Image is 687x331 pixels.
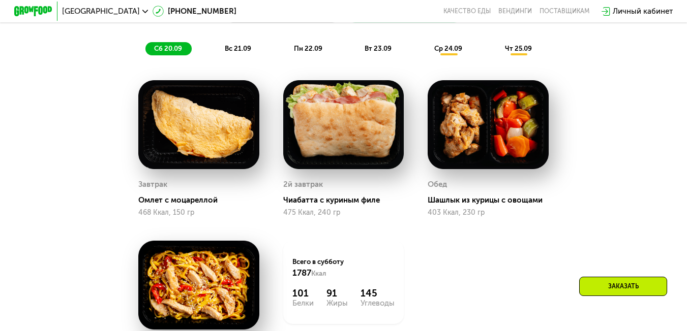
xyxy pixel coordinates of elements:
[292,288,314,300] div: 101
[361,288,395,300] div: 145
[283,195,412,205] div: Чиабатта с куриным филе
[153,6,236,17] a: [PHONE_NUMBER]
[428,195,556,205] div: Шашлык из курицы с овощами
[326,300,348,307] div: Жиры
[292,268,311,278] span: 1787
[292,257,394,279] div: Всего в субботу
[428,177,447,191] div: Обед
[62,8,140,15] span: [GEOGRAPHIC_DATA]
[326,288,348,300] div: 91
[498,8,532,15] a: Вендинги
[292,300,314,307] div: Белки
[540,8,589,15] div: поставщикам
[505,45,532,52] span: чт 25.09
[283,177,323,191] div: 2й завтрак
[434,45,462,52] span: ср 24.09
[283,209,404,217] div: 475 Ккал, 240 гр
[365,45,392,52] span: вт 23.09
[294,45,322,52] span: пн 22.09
[138,195,267,205] div: Омлет с моцареллой
[311,270,326,277] span: Ккал
[138,209,259,217] div: 468 Ккал, 150 гр
[613,6,673,17] div: Личный кабинет
[225,45,251,52] span: вс 21.09
[579,277,667,296] div: Заказать
[361,300,395,307] div: Углеводы
[138,177,167,191] div: Завтрак
[428,209,549,217] div: 403 Ккал, 230 гр
[154,45,182,52] span: сб 20.09
[443,8,491,15] a: Качество еды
